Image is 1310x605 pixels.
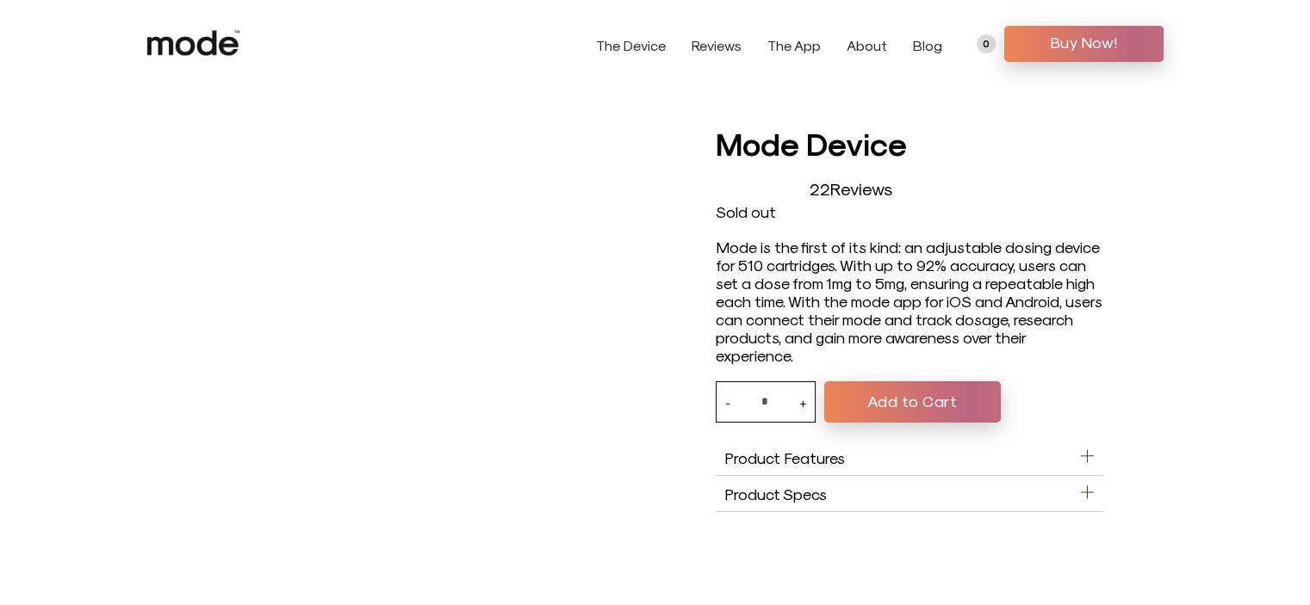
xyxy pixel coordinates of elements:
a: The Device [596,37,666,53]
span: Product Features [724,448,845,466]
h1: Mode Device [716,122,1103,164]
span: Sold out [716,202,776,220]
a: The App [767,37,821,53]
product-gallery: Mode Device product carousel [147,122,655,512]
a: Blog [913,37,942,53]
span: Product Specs [724,485,827,503]
span: Reviews [830,178,892,199]
button: + [799,382,806,422]
a: 0 [977,34,996,53]
span: 22 [810,178,830,199]
button: - [725,382,730,422]
a: Buy Now! [1004,26,1164,62]
button: Add to Cart [824,381,1001,423]
div: Mode is the first of its kind: an adjustable dosing device for 510 cartridges. With up to 92% acc... [716,238,1103,364]
span: Buy Now! [1017,29,1151,55]
a: Reviews [692,37,742,53]
a: About [847,37,887,53]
